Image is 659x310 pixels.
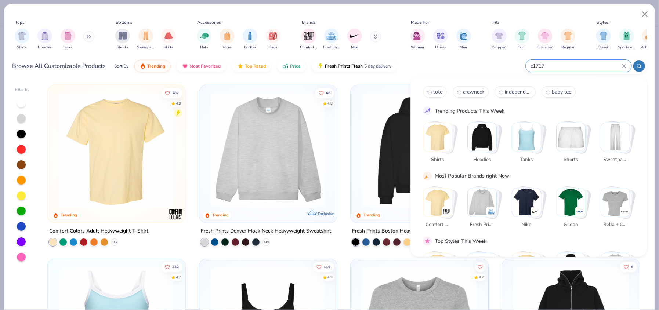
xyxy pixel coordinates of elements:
div: Top Styles This Week [435,237,486,245]
button: filter button [266,29,280,50]
img: Shirts Image [18,32,26,40]
button: Stack Card Button Tanks [512,123,546,166]
input: Try "T-Shirt" [530,62,622,70]
img: Regular Image [564,32,572,40]
div: filter for Hoodies [37,29,52,50]
img: Sweatpants [601,123,630,152]
span: Shorts [559,156,583,164]
div: Fresh Prints Boston Heavyweight Hoodie [352,226,448,236]
button: filter button [220,29,235,50]
span: 119 [324,265,330,269]
div: 4.9 [327,274,333,280]
div: 4.8 [327,101,333,106]
img: Athleisure Image [645,32,654,40]
span: Classic [598,45,609,50]
span: Sweatpants [137,45,154,50]
img: Nike [532,208,540,215]
div: filter for Bags [266,29,280,50]
span: Bottles [244,45,256,50]
span: 8 [631,265,633,269]
span: Slim [518,45,526,50]
button: Stack Card Button Preppy [556,253,590,297]
div: filter for Classic [596,29,611,50]
div: filter for Sportswear [618,29,635,50]
span: Top Rated [245,63,266,69]
img: a90f7c54-8796-4cb2-9d6e-4e9644cfe0fe [329,92,452,208]
img: Gildan [557,188,585,217]
button: filter button [596,29,611,50]
img: Women Image [413,32,422,40]
img: flash.gif [318,63,323,69]
img: Sportswear Image [623,32,631,40]
span: Sportswear [618,45,635,50]
div: Most Popular Brands right Now [435,172,509,180]
span: Skirts [164,45,173,50]
button: Like [620,262,637,272]
img: Tanks Image [64,32,72,40]
div: filter for Tanks [61,29,75,50]
div: filter for Shorts [115,29,130,50]
div: Accessories [198,19,221,26]
div: filter for Women [410,29,425,50]
img: Sweatpants Image [142,32,150,40]
button: Stack Card Button Sportswear [467,253,501,297]
button: Stack Card Button Hoodies [467,123,501,166]
span: Hats [200,45,208,50]
img: Shirts [423,123,452,152]
div: filter for Athleisure [641,29,658,50]
span: Bella + Canvas [604,222,627,229]
img: Bella + Canvas [601,188,630,217]
img: Skirts Image [164,32,173,40]
img: trending.gif [140,63,146,69]
button: filter button [37,29,52,50]
img: most_fav.gif [182,63,188,69]
button: filter button [561,29,575,50]
button: Stack Card Button Fresh Prints [467,188,501,231]
button: Like [161,262,182,272]
img: Unisex Image [437,32,445,40]
span: 287 [172,91,179,95]
button: filter button [161,29,176,50]
div: filter for Fresh Prints [323,29,340,50]
button: filter button [15,29,29,50]
img: trend_line.gif [424,107,431,114]
button: Stack Card Button Cozy [601,253,634,297]
span: Women [411,45,424,50]
button: Like [315,88,334,98]
span: + 60 [112,240,117,244]
img: 029b8af0-80e6-406f-9fdc-fdf898547912 [55,92,178,208]
span: crewneck [463,88,484,95]
span: 5 day delivery [364,62,391,70]
div: Styles [597,19,609,26]
span: Totes [222,45,232,50]
div: filter for Hats [197,29,211,50]
button: Trending [134,60,171,72]
div: filter for Men [456,29,471,50]
img: Sportswear [468,254,496,282]
img: Cropped Image [495,32,503,40]
button: Fresh Prints Flash5 day delivery [312,60,397,72]
div: Tops [15,19,25,26]
button: Stack Card Button Shirts [423,123,457,166]
span: Shorts [117,45,128,50]
span: 232 [172,265,179,269]
button: Stack Card Button Classic [423,253,457,297]
button: Like [313,262,334,272]
button: baby tee3 [542,86,576,98]
div: filter for Totes [220,29,235,50]
div: filter for Regular [561,29,575,50]
button: filter button [641,29,658,50]
span: Price [290,63,301,69]
div: filter for Comfort Colors [300,29,317,50]
button: Stack Card Button Shorts [556,123,590,166]
button: tote0 [423,86,447,98]
button: Stack Card Button Comfort Colors [423,188,457,231]
img: Classic [423,254,452,282]
span: tote [433,88,442,95]
div: Sort By [114,63,128,69]
img: Totes Image [223,32,231,40]
button: filter button [347,29,362,50]
span: Nike [351,45,358,50]
span: Fresh Prints [323,45,340,50]
button: Stack Card Button Gildan [556,188,590,231]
